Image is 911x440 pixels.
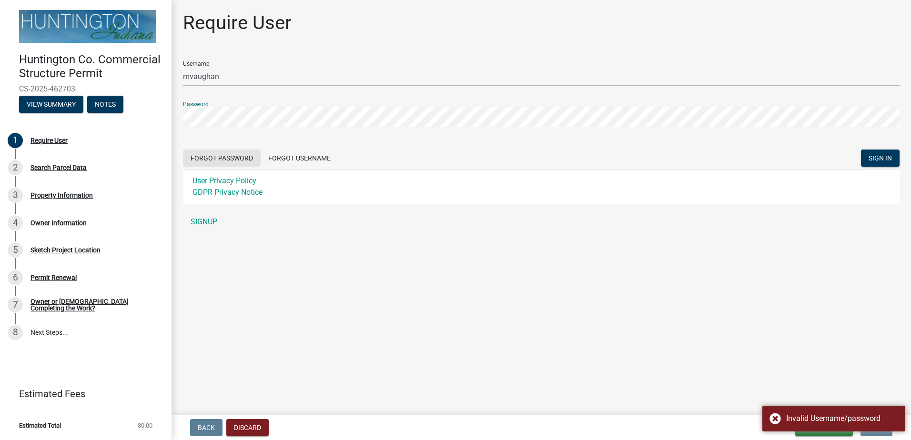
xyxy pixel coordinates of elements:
[183,11,292,34] h1: Require User
[861,150,900,167] button: SIGN IN
[19,96,83,113] button: View Summary
[786,413,898,424] div: Invalid Username/password
[8,384,156,403] a: Estimated Fees
[8,188,23,203] div: 3
[8,242,23,258] div: 5
[8,215,23,230] div: 4
[19,10,156,43] img: Huntington County, Indiana
[183,212,900,231] a: SIGNUP
[19,53,164,80] h4: Huntington Co. Commercial Structure Permit
[192,176,256,185] a: User Privacy Policy
[869,154,892,162] span: SIGN IN
[8,325,23,340] div: 8
[192,188,263,197] a: GDPR Privacy Notice
[198,424,215,431] span: Back
[8,297,23,312] div: 7
[261,150,338,167] button: Forgot Username
[183,150,261,167] button: Forgot Password
[226,419,269,436] button: Discard
[30,164,87,171] div: Search Parcel Data
[8,160,23,175] div: 2
[30,192,93,199] div: Property Information
[30,298,156,311] div: Owner or [DEMOGRAPHIC_DATA] Completing the Work?
[19,101,83,109] wm-modal-confirm: Summary
[30,274,77,281] div: Permit Renewal
[8,133,23,148] div: 1
[30,137,68,144] div: Require User
[87,101,123,109] wm-modal-confirm: Notes
[19,422,61,429] span: Estimated Total
[19,84,152,93] span: CS-2025-462703
[138,422,152,429] span: $0.00
[30,220,87,226] div: Owner Information
[30,247,101,253] div: Sketch Project Location
[87,96,123,113] button: Notes
[8,270,23,285] div: 6
[190,419,223,436] button: Back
